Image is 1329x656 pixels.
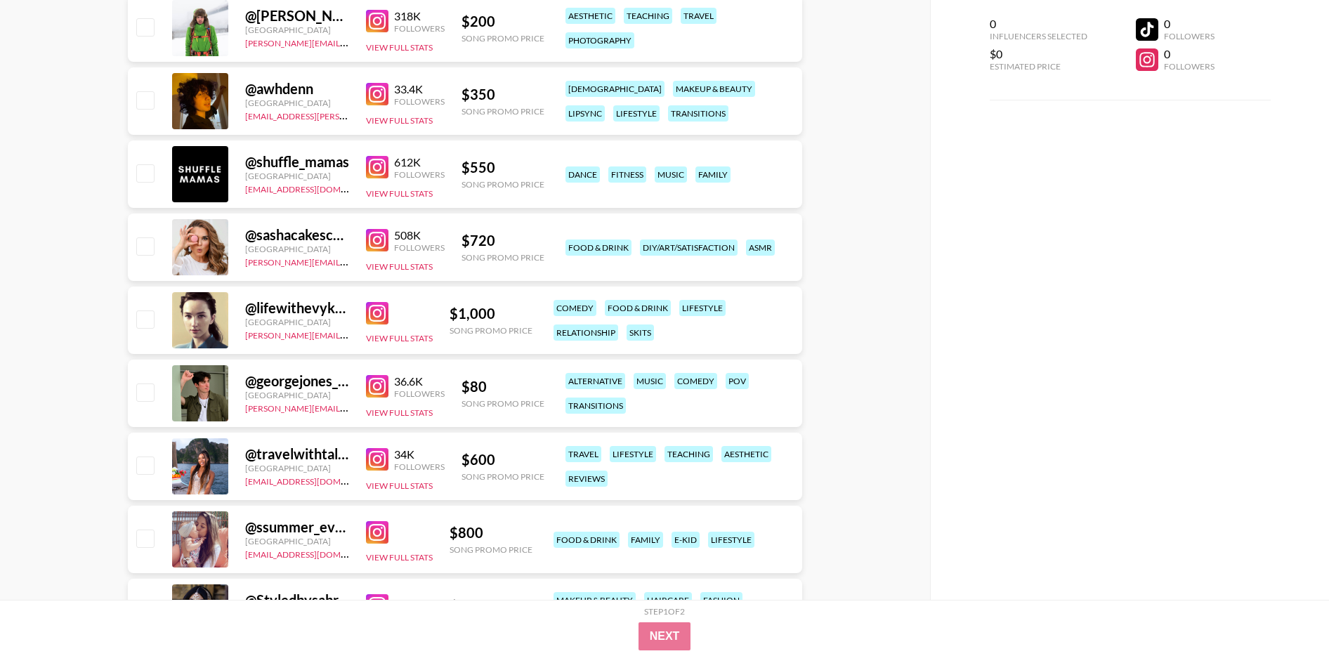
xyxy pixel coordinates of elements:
[695,166,731,183] div: family
[394,461,445,472] div: Followers
[565,240,631,256] div: food & drink
[366,480,433,491] button: View Full Stats
[394,82,445,96] div: 33.4K
[394,9,445,23] div: 318K
[605,300,671,316] div: food & drink
[746,240,775,256] div: asmr
[245,536,349,546] div: [GEOGRAPHIC_DATA]
[1164,17,1215,31] div: 0
[554,532,620,548] div: food & drink
[640,240,738,256] div: diy/art/satisfaction
[565,446,601,462] div: travel
[990,17,1087,31] div: 0
[366,10,388,32] img: Instagram
[565,373,625,389] div: alternative
[245,226,349,244] div: @ sashacakeschicago
[450,544,532,555] div: Song Promo Price
[461,232,544,249] div: $ 720
[679,300,726,316] div: lifestyle
[672,532,700,548] div: e-kid
[366,333,433,343] button: View Full Stats
[366,448,388,471] img: Instagram
[565,8,615,24] div: aesthetic
[674,373,717,389] div: comedy
[450,325,532,336] div: Song Promo Price
[1164,47,1215,61] div: 0
[627,324,654,341] div: skits
[461,398,544,409] div: Song Promo Price
[394,155,445,169] div: 612K
[366,42,433,53] button: View Full Stats
[366,261,433,272] button: View Full Stats
[639,622,691,650] button: Next
[366,521,388,544] img: Instagram
[461,471,544,482] div: Song Promo Price
[565,32,634,48] div: photography
[624,8,672,24] div: teaching
[634,373,666,389] div: music
[245,390,349,400] div: [GEOGRAPHIC_DATA]
[245,98,349,108] div: [GEOGRAPHIC_DATA]
[245,299,349,317] div: @ lifewithevykay
[394,447,445,461] div: 34K
[245,244,349,254] div: [GEOGRAPHIC_DATA]
[461,451,544,468] div: $ 600
[990,31,1087,41] div: Influencers Selected
[245,80,349,98] div: @ awhdenn
[366,302,388,324] img: Instagram
[366,407,433,418] button: View Full Stats
[245,400,453,414] a: [PERSON_NAME][EMAIL_ADDRESS][DOMAIN_NAME]
[644,606,685,617] div: Step 1 of 2
[245,327,453,341] a: [PERSON_NAME][EMAIL_ADDRESS][DOMAIN_NAME]
[245,181,386,195] a: [EMAIL_ADDRESS][DOMAIN_NAME]
[245,108,453,122] a: [EMAIL_ADDRESS][PERSON_NAME][DOMAIN_NAME]
[628,532,663,548] div: family
[366,594,388,617] img: Instagram
[461,106,544,117] div: Song Promo Price
[394,23,445,34] div: Followers
[461,159,544,176] div: $ 550
[668,105,728,122] div: transitions
[700,592,742,608] div: fashion
[554,592,636,608] div: makeup & beauty
[366,115,433,126] button: View Full Stats
[565,471,608,487] div: reviews
[245,591,349,609] div: @ Styledbysabrinak
[245,372,349,390] div: @ georgejones_sm6
[394,228,445,242] div: 508K
[708,532,754,548] div: lifestyle
[394,96,445,107] div: Followers
[366,229,388,251] img: Instagram
[450,597,532,615] div: $ 130
[608,166,646,183] div: fitness
[461,13,544,30] div: $ 200
[394,388,445,399] div: Followers
[245,35,453,48] a: [PERSON_NAME][EMAIL_ADDRESS][DOMAIN_NAME]
[245,171,349,181] div: [GEOGRAPHIC_DATA]
[990,61,1087,72] div: Estimated Price
[565,105,605,122] div: lipsync
[245,25,349,35] div: [GEOGRAPHIC_DATA]
[394,374,445,388] div: 36.6K
[990,47,1087,61] div: $0
[461,33,544,44] div: Song Promo Price
[461,86,544,103] div: $ 350
[245,445,349,463] div: @ travelwithtaliya
[366,552,433,563] button: View Full Stats
[461,378,544,395] div: $ 80
[394,169,445,180] div: Followers
[644,592,692,608] div: haircare
[245,254,453,268] a: [PERSON_NAME][EMAIL_ADDRESS][DOMAIN_NAME]
[565,81,664,97] div: [DEMOGRAPHIC_DATA]
[245,463,349,473] div: [GEOGRAPHIC_DATA]
[655,166,687,183] div: music
[366,83,388,105] img: Instagram
[554,324,618,341] div: relationship
[450,524,532,542] div: $ 800
[681,8,716,24] div: travel
[613,105,660,122] div: lifestyle
[245,153,349,171] div: @ shuffle_mamas
[394,242,445,253] div: Followers
[554,300,596,316] div: comedy
[245,518,349,536] div: @ ssummer_everyday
